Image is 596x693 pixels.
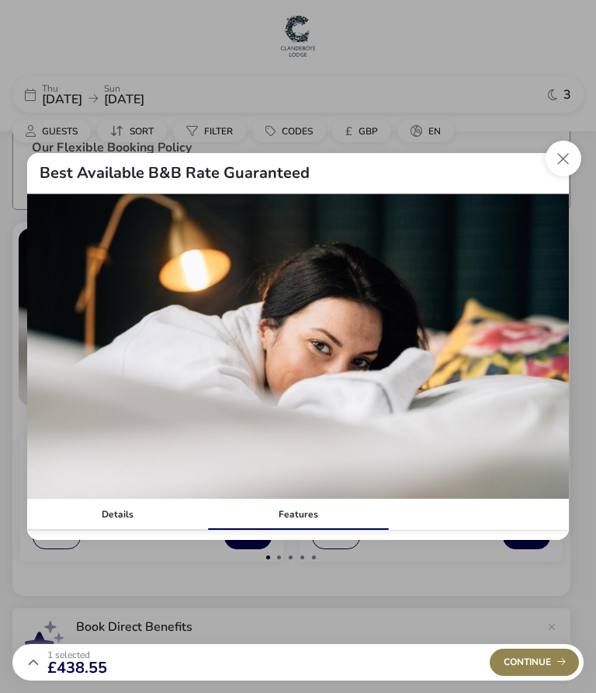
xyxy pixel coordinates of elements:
[208,499,389,530] div: Features
[27,499,208,530] div: Details
[546,141,581,176] button: Close modal
[490,649,579,676] div: Continue
[27,165,322,181] h2: Best Available B&B Rate Guaranteed
[27,153,569,540] div: tariffDetails
[47,660,107,676] span: £438.55
[504,657,566,667] span: Continue
[47,649,90,661] span: 1 Selected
